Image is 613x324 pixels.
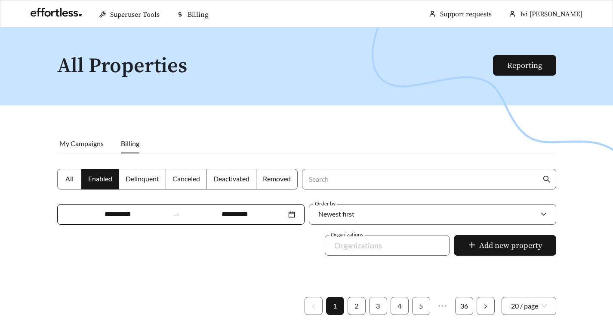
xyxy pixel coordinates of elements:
[502,297,556,315] div: Page Size
[188,10,208,19] span: Billing
[507,61,542,70] a: Reporting
[391,297,408,315] a: 4
[305,297,323,315] button: left
[434,297,452,315] li: Next 5 Pages
[369,297,387,315] li: 3
[326,297,344,315] li: 1
[348,297,366,315] li: 2
[305,297,323,315] li: Previous Page
[520,10,582,18] span: Ivi [PERSON_NAME]
[477,297,495,315] li: Next Page
[110,10,160,19] span: Superuser Tools
[412,297,430,315] li: 5
[391,297,409,315] li: 4
[311,304,316,309] span: left
[370,297,387,315] a: 3
[59,139,104,147] span: My Campaigns
[543,175,551,183] span: search
[173,211,180,218] span: to
[327,297,344,315] a: 1
[348,297,365,315] a: 2
[454,235,556,256] button: plusAdd new property
[318,210,354,218] span: Newest first
[440,10,492,18] a: Support requests
[468,241,476,251] span: plus
[479,240,542,251] span: Add new property
[477,297,495,315] button: right
[213,174,250,183] span: Deactivated
[434,297,452,315] span: •••
[173,211,180,218] span: swap-right
[511,297,547,315] span: 20 / page
[65,174,74,183] span: All
[57,55,494,78] h1: All Properties
[455,297,473,315] li: 36
[493,55,556,76] button: Reporting
[483,304,488,309] span: right
[121,139,139,147] span: Billing
[456,297,473,315] a: 36
[173,174,200,183] span: Canceled
[88,174,112,183] span: Enabled
[413,297,430,315] a: 5
[263,174,291,183] span: Removed
[126,174,159,183] span: Delinquent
